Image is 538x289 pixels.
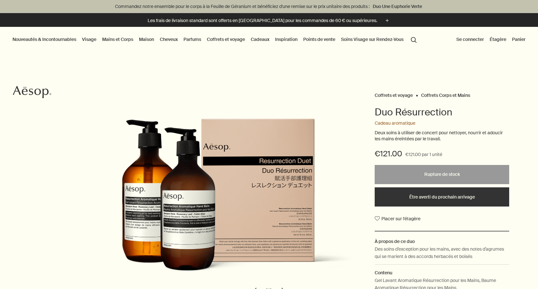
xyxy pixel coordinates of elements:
[11,84,53,102] a: Aesop
[13,86,51,98] svg: Aesop
[148,17,391,24] button: Les frais de livraison standard sont offerts en [GEOGRAPHIC_DATA] pour les commandes de 60 € ou s...
[375,106,509,119] h1: Duo Résurrection
[83,118,364,289] img: Resurrection duet carton and products placed in front of grey textured background
[138,35,155,43] a: Maison
[6,3,532,10] p: Commandez notre ensemble pour le corps à la Feuille de Géranium et bénéficiez d'une remise sur le...
[421,92,470,95] a: Coffrets Corps et Mains
[375,269,509,276] h2: Contenu
[11,27,420,52] nav: primary
[340,35,405,43] a: Soins Visage sur Rendez-Vous
[375,187,509,207] button: Être averti du prochain arrivage
[274,35,299,43] a: Inspiration
[488,35,508,43] a: Étagère
[159,35,179,43] a: Cheveux
[371,3,423,10] a: Duo Une Euphorie Verte
[405,151,442,159] span: €121.00 par 1 unité
[511,35,527,43] button: Panier
[148,17,377,24] p: Les frais de livraison standard sont offerts en [GEOGRAPHIC_DATA] pour les commandes de 60 € ou s...
[182,35,202,43] a: Parfums
[375,213,420,224] button: Placer sur l'étagère
[101,35,134,43] a: Mains et Corps
[375,92,413,95] a: Coffrets et voyage
[249,35,271,43] a: Cadeaux
[206,35,246,43] a: Coffrets et voyage
[375,238,509,245] h2: À propos de ce duo
[302,35,337,43] button: Points de vente
[408,33,420,45] button: Lancer une recherche
[11,35,77,43] button: Nouveautés & Incontournables
[81,35,98,43] a: Visage
[375,165,509,184] button: Rupture de stock - €121.00
[455,27,527,52] nav: supplementary
[375,246,509,260] p: Des soins d’exception pour les mains, avec des notes d’agrumes qui se marient à des accords herba...
[375,130,509,142] p: Deux soins à utiliser de concert pour nettoyer, nourrir et adoucir les mains éreintées par le tra...
[375,149,402,159] span: €121.00
[455,35,485,43] button: Se connecter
